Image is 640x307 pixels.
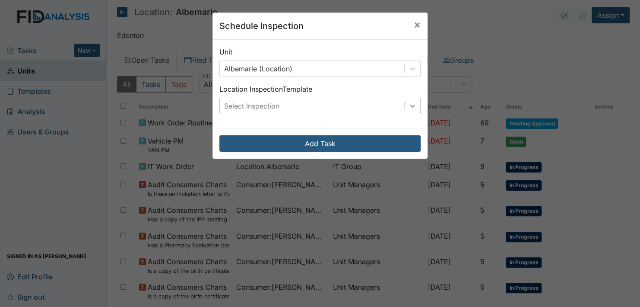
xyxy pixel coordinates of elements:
[224,101,279,111] div: Select Inspection
[219,84,312,94] label: Location Inspection Template
[219,135,421,152] button: Add Task
[407,13,428,37] button: Close
[219,19,304,32] h5: Schedule Inspection
[219,47,232,57] label: Unit
[224,64,292,74] div: Albemarle (Location)
[414,18,421,31] span: ×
